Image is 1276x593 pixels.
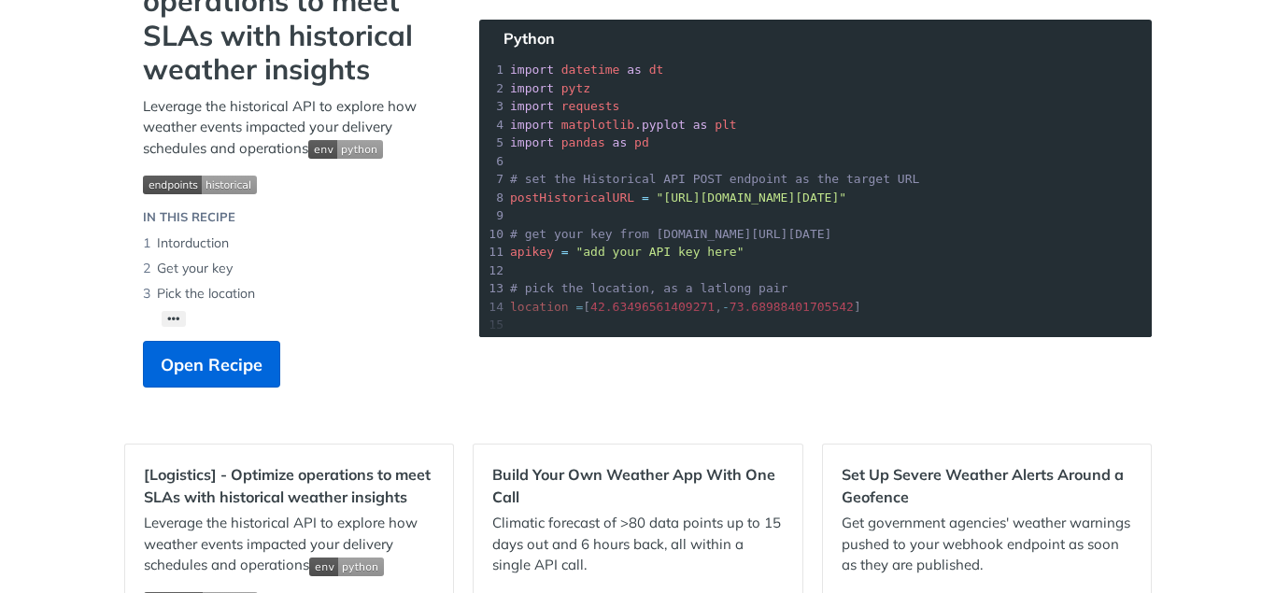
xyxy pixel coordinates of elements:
[309,556,384,573] span: Expand image
[143,281,442,306] li: Pick the location
[309,558,384,576] img: env
[144,513,434,576] p: Leverage the historical API to explore how weather events impacted your delivery schedules and op...
[842,513,1132,576] p: Get government agencies' weather warnings pushed to your webhook endpoint as soon as they are pub...
[143,173,442,194] span: Expand image
[162,311,186,327] button: •••
[143,176,257,194] img: endpoint
[143,231,442,256] li: Intorduction
[492,513,783,576] p: Climatic forecast of >80 data points up to 15 days out and 6 hours back, all within a single API ...
[842,463,1132,508] h2: Set Up Severe Weather Alerts Around a Geofence
[143,208,235,227] div: In this Recipe
[144,463,434,508] h2: [Logistics] - Optimize operations to meet SLAs with historical weather insights
[492,463,783,508] h2: Build Your Own Weather App With One Call
[143,256,442,281] li: Get your key
[308,140,383,159] img: env
[308,139,383,157] span: Expand image
[143,96,442,160] p: Leverage the historical API to explore how weather events impacted your delivery schedules and op...
[161,352,262,377] span: Open Recipe
[143,341,280,388] button: Open Recipe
